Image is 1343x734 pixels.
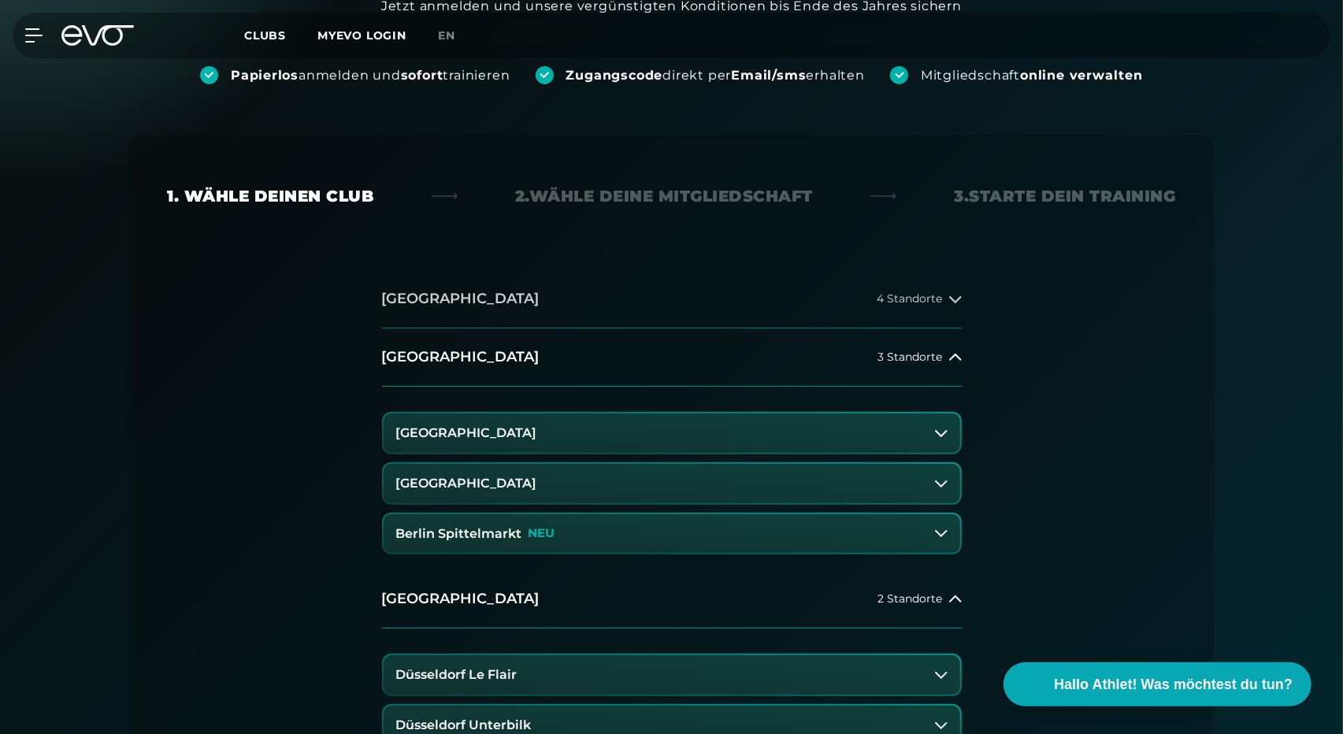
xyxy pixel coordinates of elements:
span: 2 Standorte [878,593,943,605]
a: MYEVO LOGIN [317,28,406,43]
button: [GEOGRAPHIC_DATA] [384,413,960,453]
div: 1. Wähle deinen Club [168,185,374,207]
h3: Berlin Spittelmarkt [396,527,522,541]
h3: Düsseldorf Unterbilk [396,718,532,732]
a: en [438,27,474,45]
div: Mitgliedschaft [921,67,1143,84]
p: NEU [529,527,555,540]
strong: online verwalten [1020,68,1143,83]
span: Clubs [244,28,286,43]
strong: Zugangscode [566,68,663,83]
div: anmelden und trainieren [231,67,510,84]
h3: Düsseldorf Le Flair [396,668,518,682]
strong: Email/sms [731,68,806,83]
span: 4 Standorte [877,293,943,305]
div: 3. Starte dein Training [955,185,1176,207]
strong: Papierlos [231,68,299,83]
h3: [GEOGRAPHIC_DATA] [396,426,537,440]
button: Düsseldorf Le Flair [384,655,960,695]
h2: [GEOGRAPHIC_DATA] [382,347,540,367]
button: Hallo Athlet! Was möchtest du tun? [1004,662,1311,706]
div: 2. Wähle deine Mitgliedschaft [515,185,813,207]
button: [GEOGRAPHIC_DATA] [384,464,960,503]
button: [GEOGRAPHIC_DATA]2 Standorte [382,570,962,628]
strong: sofort [401,68,443,83]
div: direkt per erhalten [566,67,865,84]
span: Hallo Athlet! Was möchtest du tun? [1054,674,1293,695]
button: [GEOGRAPHIC_DATA]4 Standorte [382,270,962,328]
h2: [GEOGRAPHIC_DATA] [382,589,540,609]
h3: [GEOGRAPHIC_DATA] [396,476,537,491]
a: Clubs [244,28,317,43]
button: Berlin SpittelmarktNEU [384,514,960,554]
button: [GEOGRAPHIC_DATA]3 Standorte [382,328,962,387]
span: en [438,28,455,43]
h2: [GEOGRAPHIC_DATA] [382,289,540,309]
span: 3 Standorte [878,351,943,363]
